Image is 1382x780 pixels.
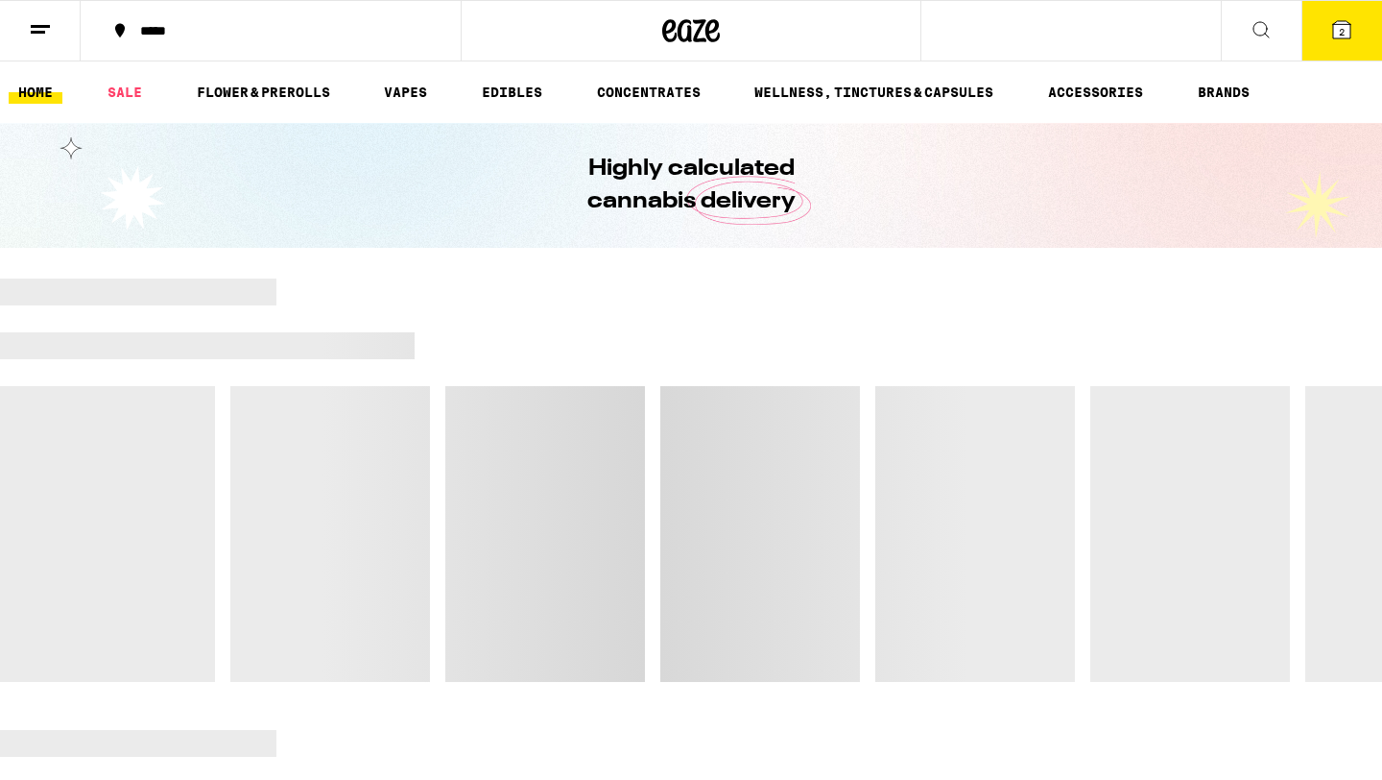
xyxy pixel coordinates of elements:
[1038,81,1153,104] a: ACCESSORIES
[187,81,340,104] a: FLOWER & PREROLLS
[1339,26,1345,37] span: 2
[587,81,710,104] a: CONCENTRATES
[472,81,552,104] a: EDIBLES
[1301,1,1382,61] button: 2
[9,81,62,104] a: HOME
[98,81,152,104] a: SALE
[533,153,849,218] h1: Highly calculated cannabis delivery
[745,81,1003,104] a: WELLNESS, TINCTURES & CAPSULES
[1188,81,1259,104] a: BRANDS
[374,81,437,104] a: VAPES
